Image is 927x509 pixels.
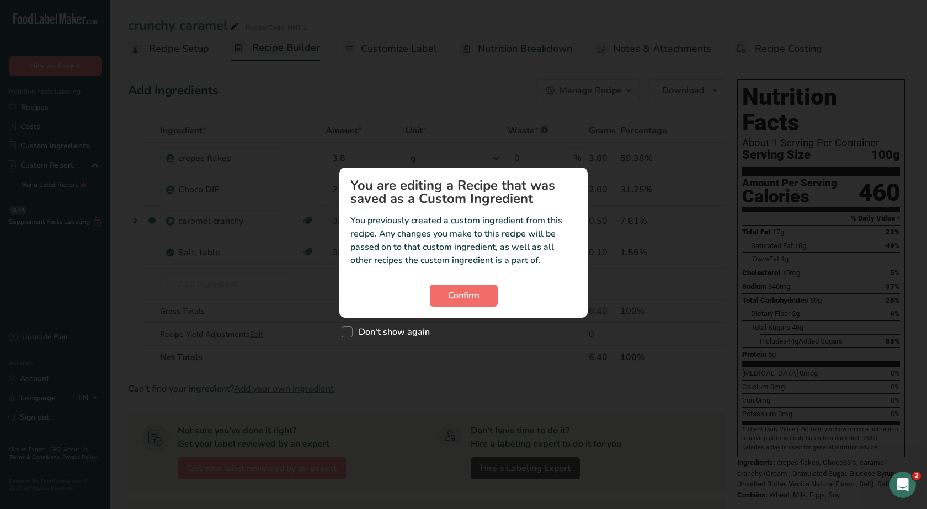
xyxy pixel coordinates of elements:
span: 2 [912,472,921,480]
p: You previously created a custom ingredient from this recipe. Any changes you make to this recipe ... [350,214,577,267]
iframe: Intercom live chat [889,472,916,498]
span: Confirm [448,289,480,302]
button: Confirm [430,285,498,307]
span: Don't show again [353,326,430,337]
h1: You are editing a Recipe that was saved as a Custom Ingredient [350,179,577,205]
